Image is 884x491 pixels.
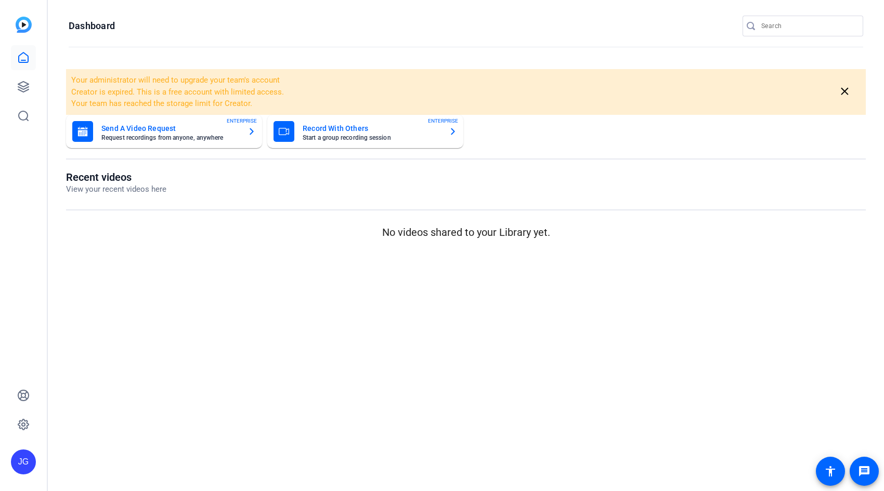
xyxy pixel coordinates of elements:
input: Search [761,20,855,32]
mat-icon: message [858,465,870,477]
span: Your administrator will need to upgrade your team's account [71,75,280,85]
span: ENTERPRISE [428,117,458,125]
li: Creator is expired. This is a free account with limited access. [71,86,711,98]
button: Send A Video RequestRequest recordings from anyone, anywhereENTERPRISE [66,115,262,148]
span: ENTERPRISE [227,117,257,125]
li: Your team has reached the storage limit for Creator. [71,98,711,110]
p: View your recent videos here [66,183,166,195]
mat-card-title: Record With Others [303,122,440,135]
h1: Recent videos [66,171,166,183]
p: No videos shared to your Library yet. [66,224,866,240]
img: blue-gradient.svg [16,17,32,33]
mat-icon: close [838,85,851,98]
button: Record With OthersStart a group recording sessionENTERPRISE [267,115,463,148]
mat-card-subtitle: Request recordings from anyone, anywhere [101,135,239,141]
mat-icon: accessibility [824,465,837,477]
h1: Dashboard [69,20,115,32]
div: JG [11,449,36,474]
mat-card-title: Send A Video Request [101,122,239,135]
mat-card-subtitle: Start a group recording session [303,135,440,141]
